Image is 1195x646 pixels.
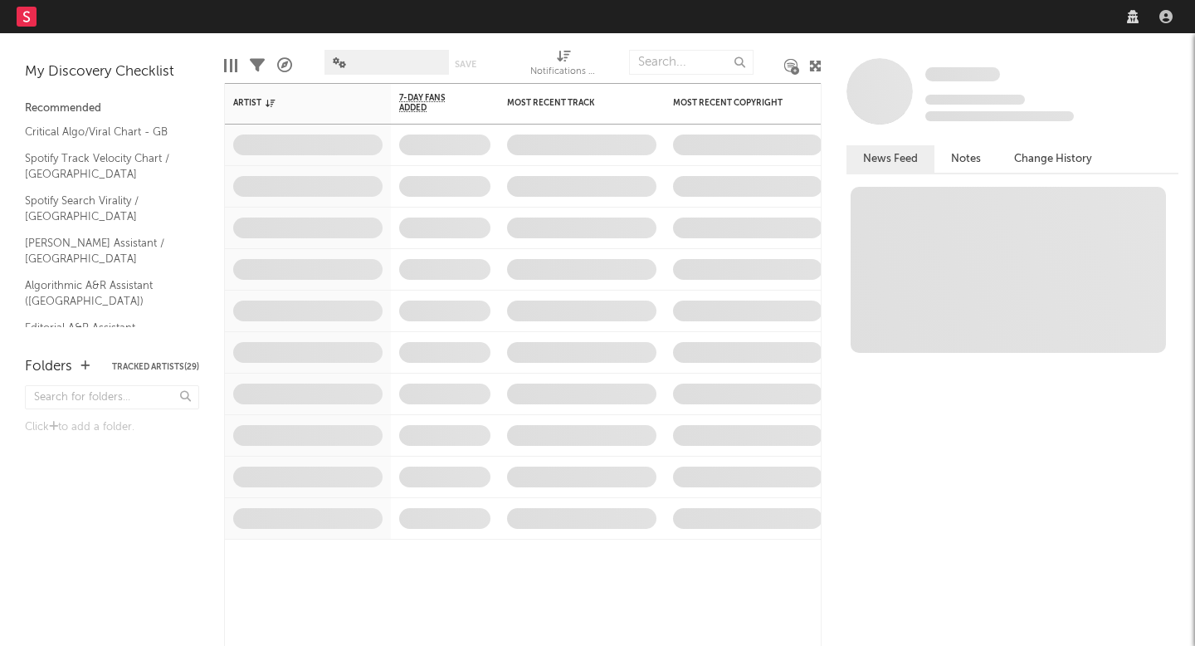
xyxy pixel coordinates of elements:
div: Notifications (Artist) [530,42,597,90]
input: Search... [629,50,754,75]
span: Tracking Since: [DATE] [925,95,1025,105]
span: 0 fans last week [925,111,1074,121]
span: Some Artist [925,67,1000,81]
div: Folders [25,357,72,377]
div: Click to add a folder. [25,418,199,438]
a: Editorial A&R Assistant ([GEOGRAPHIC_DATA]) [25,319,183,353]
a: Spotify Search Virality / [GEOGRAPHIC_DATA] [25,192,183,226]
a: Critical Algo/Viral Chart - GB [25,123,183,141]
div: Artist [233,98,358,108]
a: Algorithmic A&R Assistant ([GEOGRAPHIC_DATA]) [25,277,183,311]
div: Most Recent Copyright [673,98,797,108]
span: 7-Day Fans Added [399,93,466,113]
button: Change History [997,145,1109,173]
button: Notes [934,145,997,173]
div: My Discovery Checklist [25,62,199,82]
div: Most Recent Track [507,98,632,108]
div: A&R Pipeline [277,42,292,90]
div: Filters [250,42,265,90]
a: Spotify Track Velocity Chart / [GEOGRAPHIC_DATA] [25,149,183,184]
button: News Feed [846,145,934,173]
div: Notifications (Artist) [530,62,597,82]
div: Recommended [25,99,199,119]
button: Save [455,60,476,69]
button: Tracked Artists(29) [112,363,199,371]
div: Edit Columns [224,42,237,90]
input: Search for folders... [25,385,199,409]
a: [PERSON_NAME] Assistant / [GEOGRAPHIC_DATA] [25,234,183,268]
a: Some Artist [925,66,1000,83]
